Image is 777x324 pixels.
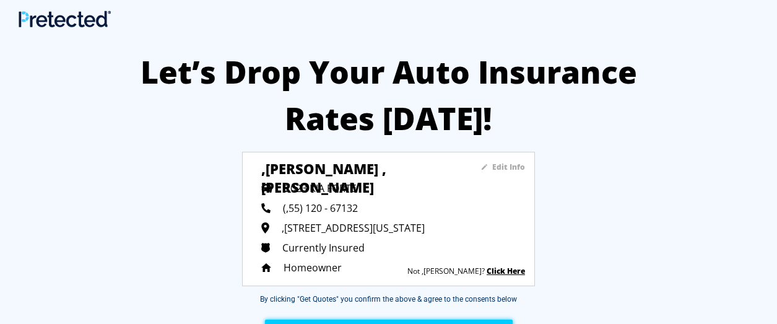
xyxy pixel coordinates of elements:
span: (,55) 120 - 67132 [283,201,358,215]
span: Currently Insured [282,241,365,255]
h2: Let’s Drop Your Auto Insurance Rates [DATE]! [129,49,648,142]
span: Homeowner [284,261,342,274]
h3: ,[PERSON_NAME] ,[PERSON_NAME] [261,159,444,172]
span: 2023 KIA FORTE [285,182,357,195]
div: By clicking "Get Quotes" you confirm the above & agree to the consents below [260,294,517,305]
sapn: Edit Info [492,162,525,172]
img: Main Logo [19,11,111,27]
span: ,[STREET_ADDRESS][US_STATE] [282,221,425,235]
